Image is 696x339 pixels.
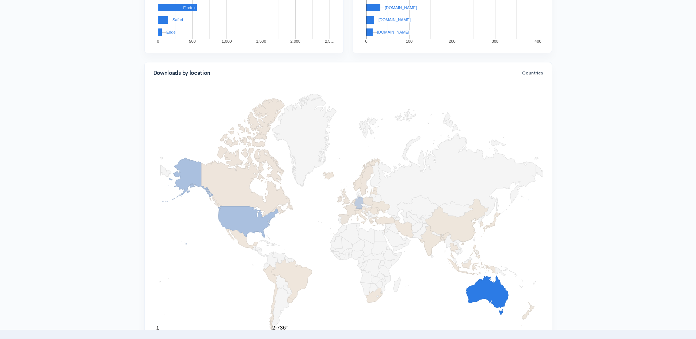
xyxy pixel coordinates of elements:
a: Countries [522,62,543,84]
text: 1 [156,324,159,330]
text: Safari [172,18,183,22]
text: [DOMAIN_NAME] [385,5,417,10]
text: 200 [449,39,455,43]
text: 400 [535,39,541,43]
text: 300 [491,39,498,43]
h4: Downloads by location [153,70,513,76]
text: Edge [166,30,176,34]
svg: A chart. [153,93,543,336]
text: 100 [406,39,412,43]
text: 500 [189,39,195,43]
text: 2,736 [272,324,286,330]
text: 0 [157,39,159,43]
text: 2,5… [325,39,334,43]
text: [DOMAIN_NAME] [377,30,409,34]
text: 0 [365,39,367,43]
text: Firefox [183,5,195,10]
text: 1,000 [221,39,232,43]
text: 1,500 [256,39,266,43]
text: [DOMAIN_NAME] [379,18,411,22]
text: 2,000 [290,39,300,43]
